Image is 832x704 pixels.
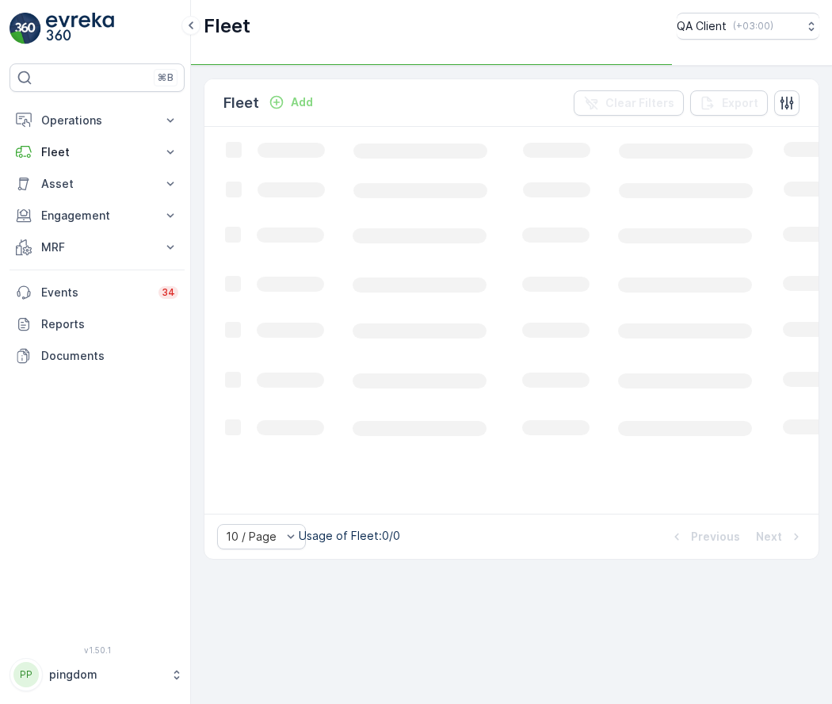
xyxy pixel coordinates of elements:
[10,277,185,308] a: Events34
[754,527,806,546] button: Next
[13,662,39,687] div: PP
[722,95,758,111] p: Export
[162,286,175,299] p: 34
[262,93,319,112] button: Add
[690,90,768,116] button: Export
[733,20,773,33] p: ( +03:00 )
[204,13,250,39] p: Fleet
[46,13,114,44] img: logo_light-DOdMpM7g.png
[41,208,153,224] p: Engagement
[41,285,149,300] p: Events
[10,200,185,231] button: Engagement
[10,136,185,168] button: Fleet
[677,18,727,34] p: QA Client
[41,348,178,364] p: Documents
[10,168,185,200] button: Asset
[41,144,153,160] p: Fleet
[158,71,174,84] p: ⌘B
[10,340,185,372] a: Documents
[10,658,185,691] button: PPpingdom
[41,176,153,192] p: Asset
[10,231,185,263] button: MRF
[667,527,742,546] button: Previous
[10,645,185,655] span: v 1.50.1
[223,92,259,114] p: Fleet
[10,105,185,136] button: Operations
[49,667,162,683] p: pingdom
[10,308,185,340] a: Reports
[291,94,313,110] p: Add
[10,13,41,44] img: logo
[299,528,400,544] p: Usage of Fleet : 0/0
[41,239,153,255] p: MRF
[677,13,819,40] button: QA Client(+03:00)
[41,113,153,128] p: Operations
[605,95,674,111] p: Clear Filters
[574,90,684,116] button: Clear Filters
[756,529,782,545] p: Next
[691,529,740,545] p: Previous
[41,316,178,332] p: Reports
